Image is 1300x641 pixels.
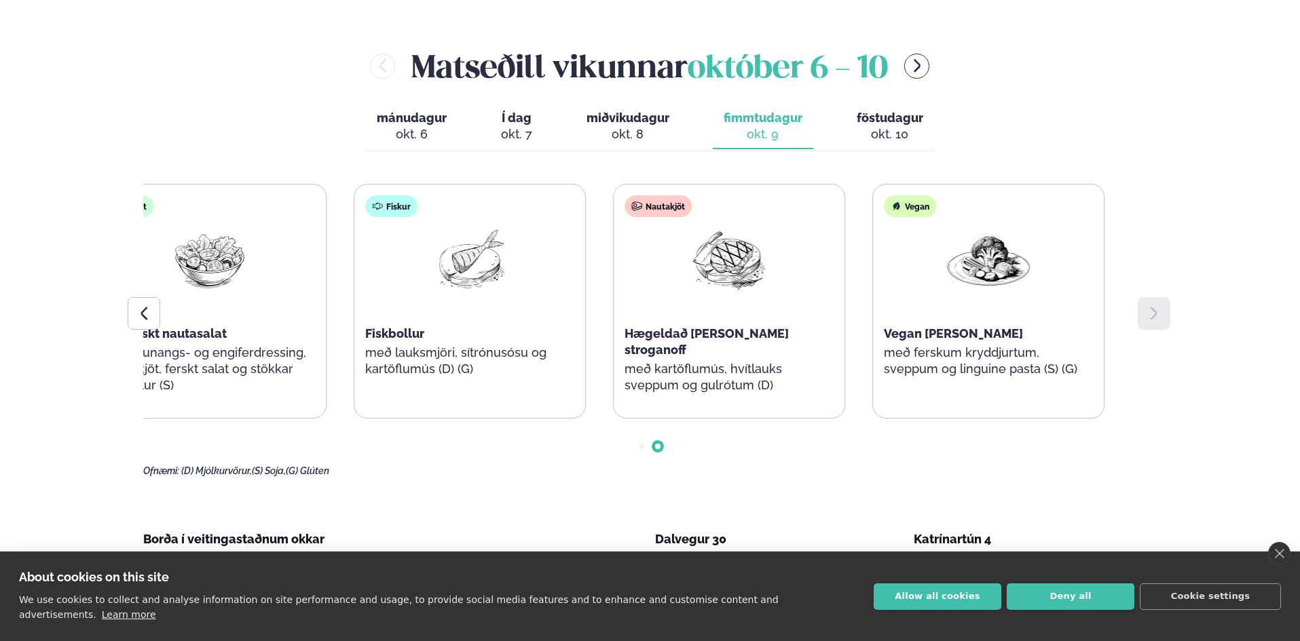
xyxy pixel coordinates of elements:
strong: About cookies on this site [19,570,169,584]
div: Nautakjöt [625,195,692,217]
div: okt. 9 [724,126,802,142]
span: mánudagur [377,111,447,125]
button: Í dag okt. 7 [490,104,543,149]
p: með ferskum kryddjurtum, sveppum og linguine pasta (S) (G) [884,345,1093,377]
button: menu-btn-left [370,54,395,79]
button: Deny all [1007,583,1134,610]
button: föstudagur okt. 10 [846,104,934,149]
span: Ofnæmi: [143,465,179,476]
div: okt. 8 [587,126,669,142]
button: menu-btn-right [904,54,929,79]
p: með hunangs- og engiferdressing, nautakjöt, ferskt salat og stökkar gulrætur (S) [105,345,314,393]
p: We use cookies to collect and analyse information on site performance and usage, to provide socia... [19,594,779,620]
p: með lauksmjöri, sítrónusósu og kartöflumús (D) (G) [365,345,574,377]
img: Vegan.png [945,228,1032,291]
img: Salad.png [167,228,254,291]
span: (G) Glúten [286,465,329,476]
div: Katrínartún 4 [914,531,1157,547]
span: Fiskbollur [365,326,424,341]
img: Fish.png [426,228,513,291]
div: Vegan [884,195,936,217]
span: (D) Mjólkurvörur, [181,465,252,476]
div: Dalvegur 30 [655,531,898,547]
img: beef.svg [631,201,642,212]
span: Go to slide 2 [655,444,661,449]
span: Taílenskt nautasalat [105,326,227,341]
img: Vegan.svg [891,201,902,212]
button: Cookie settings [1140,583,1281,610]
div: okt. 6 [377,126,447,142]
img: Beef-Meat.png [686,228,773,291]
span: Í dag [501,110,532,126]
button: mánudagur okt. 6 [366,104,458,149]
p: með kartöflumús, hvítlauks sveppum og gulrótum (D) [625,361,834,393]
a: Learn more [102,609,156,620]
div: Fiskur [365,195,417,217]
img: fish.svg [372,201,383,212]
span: Vegan [PERSON_NAME] [884,326,1023,341]
span: miðvikudagur [587,111,669,125]
span: föstudagur [857,111,923,125]
a: close [1268,542,1290,565]
span: Go to slide 1 [639,444,644,449]
span: Hægeldað [PERSON_NAME] stroganoff [625,326,789,357]
span: október 6 - 10 [688,54,888,84]
span: Borða í veitingastaðnum okkar [143,532,324,546]
h2: Matseðill vikunnar [411,44,888,88]
button: miðvikudagur okt. 8 [576,104,680,149]
span: fimmtudagur [724,111,802,125]
div: okt. 7 [501,126,532,142]
button: fimmtudagur okt. 9 [713,104,813,149]
button: Allow all cookies [874,583,1001,610]
span: (S) Soja, [252,465,286,476]
div: okt. 10 [857,126,923,142]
